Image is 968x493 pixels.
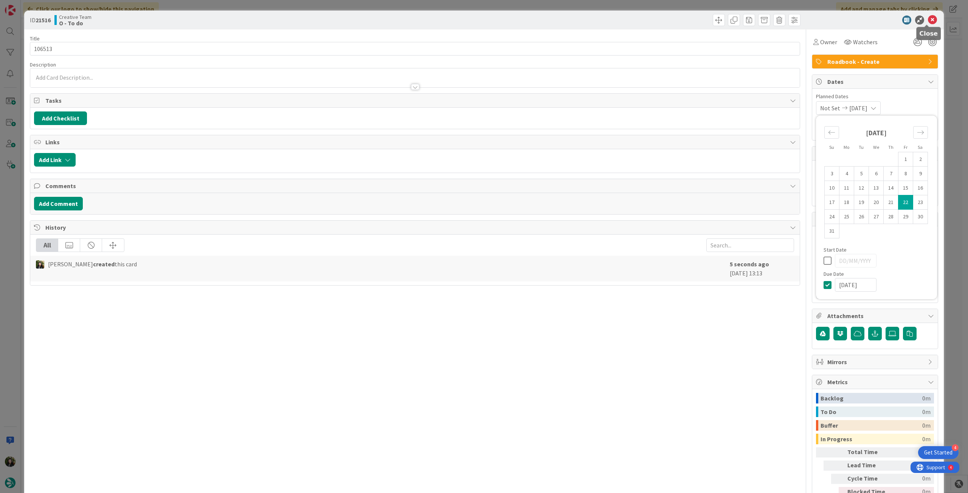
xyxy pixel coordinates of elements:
td: Selected as end date. Friday, 22/Aug/2025 12:00 [898,195,913,210]
small: We [873,144,879,150]
div: 0m [922,406,931,417]
div: Move forward to switch to the next month. [913,126,928,139]
span: Due Date [824,271,844,277]
td: Choose Friday, 15/Aug/2025 12:00 as your check-in date. It’s available. [898,181,913,195]
div: Lead Time [847,461,889,471]
div: Backlog [821,393,922,403]
div: 0m [922,393,931,403]
div: Total Time [847,447,889,457]
td: Choose Monday, 25/Aug/2025 12:00 as your check-in date. It’s available. [839,210,854,224]
span: [PERSON_NAME] this card [48,260,137,269]
span: Mirrors [827,357,924,366]
div: Calendar [816,119,936,247]
small: Sa [918,144,923,150]
span: Owner [820,37,837,46]
span: [DATE] [849,104,867,113]
td: Choose Wednesday, 06/Aug/2025 12:00 as your check-in date. It’s available. [869,167,884,181]
small: Su [829,144,834,150]
td: Choose Thursday, 28/Aug/2025 12:00 as your check-in date. It’s available. [884,210,898,224]
span: Support [16,1,34,10]
input: DD/MM/YYYY [835,278,876,292]
small: Th [888,144,894,150]
button: Add Comment [34,197,83,210]
span: Metrics [827,377,924,386]
div: Get Started [924,449,952,456]
input: Search... [706,238,794,252]
td: Choose Sunday, 10/Aug/2025 12:00 as your check-in date. It’s available. [825,181,839,195]
div: Buffer [821,420,922,431]
td: Choose Friday, 29/Aug/2025 12:00 as your check-in date. It’s available. [898,210,913,224]
td: Choose Friday, 01/Aug/2025 12:00 as your check-in date. It’s available. [898,152,913,167]
td: Choose Saturday, 23/Aug/2025 12:00 as your check-in date. It’s available. [913,195,928,210]
div: 4 [952,444,959,451]
span: Start Date [824,247,847,252]
button: Add Link [34,153,76,167]
td: Choose Sunday, 17/Aug/2025 12:00 as your check-in date. It’s available. [825,195,839,210]
td: Choose Thursday, 21/Aug/2025 12:00 as your check-in date. It’s available. [884,195,898,210]
td: Choose Wednesday, 27/Aug/2025 12:00 as your check-in date. It’s available. [869,210,884,224]
label: Title [30,35,40,42]
strong: [DATE] [866,128,887,137]
h5: Close [919,30,938,37]
td: Choose Thursday, 07/Aug/2025 12:00 as your check-in date. It’s available. [884,167,898,181]
td: Choose Tuesday, 26/Aug/2025 12:00 as your check-in date. It’s available. [854,210,869,224]
img: BC [36,260,44,269]
small: Tu [859,144,864,150]
small: Mo [844,144,849,150]
div: 0m [922,434,931,444]
span: Planned Dates [816,93,934,100]
td: Choose Sunday, 03/Aug/2025 12:00 as your check-in date. It’s available. [825,167,839,181]
span: Roadbook - Create [827,57,924,66]
span: ID [30,15,51,25]
b: created [93,260,115,268]
td: Choose Sunday, 24/Aug/2025 12:00 as your check-in date. It’s available. [825,210,839,224]
div: 0m [922,420,931,431]
td: Choose Thursday, 14/Aug/2025 12:00 as your check-in date. It’s available. [884,181,898,195]
input: DD/MM/YYYY [835,254,876,267]
span: Comments [45,181,786,190]
span: Dates [827,77,924,86]
span: Watchers [853,37,878,46]
div: In Progress [821,434,922,444]
span: Links [45,138,786,147]
div: 0m [892,461,931,471]
td: Choose Sunday, 31/Aug/2025 12:00 as your check-in date. It’s available. [825,224,839,238]
div: Move backward to switch to the previous month. [824,126,839,139]
td: Choose Tuesday, 19/Aug/2025 12:00 as your check-in date. It’s available. [854,195,869,210]
b: O - To do [59,20,92,26]
td: Choose Saturday, 16/Aug/2025 12:00 as your check-in date. It’s available. [913,181,928,195]
td: Choose Monday, 04/Aug/2025 12:00 as your check-in date. It’s available. [839,167,854,181]
td: Choose Friday, 08/Aug/2025 12:00 as your check-in date. It’s available. [898,167,913,181]
span: Attachments [827,311,924,320]
td: Choose Monday, 11/Aug/2025 12:00 as your check-in date. It’s available. [839,181,854,195]
div: Cycle Time [847,474,889,484]
td: Choose Tuesday, 12/Aug/2025 12:00 as your check-in date. It’s available. [854,181,869,195]
div: 0m [892,474,931,484]
div: To Do [821,406,922,417]
span: Tasks [45,96,786,105]
td: Choose Monday, 18/Aug/2025 12:00 as your check-in date. It’s available. [839,195,854,210]
td: Choose Wednesday, 13/Aug/2025 12:00 as your check-in date. It’s available. [869,181,884,195]
td: Choose Saturday, 30/Aug/2025 12:00 as your check-in date. It’s available. [913,210,928,224]
span: Description [30,61,56,68]
div: Open Get Started checklist, remaining modules: 4 [918,446,959,459]
input: type card name here... [30,42,800,56]
b: 5 seconds ago [730,260,769,268]
td: Choose Wednesday, 20/Aug/2025 12:00 as your check-in date. It’s available. [869,195,884,210]
td: Choose Tuesday, 05/Aug/2025 12:00 as your check-in date. It’s available. [854,167,869,181]
span: History [45,223,786,232]
small: Fr [904,144,907,150]
span: Not Set [820,104,840,113]
b: 21516 [36,16,51,24]
span: Creative Team [59,14,92,20]
div: [DATE] 13:13 [730,260,794,278]
div: 0m [892,447,931,457]
div: All [36,239,58,252]
div: 4 [39,3,41,9]
button: Add Checklist [34,111,87,125]
td: Choose Saturday, 09/Aug/2025 12:00 as your check-in date. It’s available. [913,167,928,181]
td: Choose Saturday, 02/Aug/2025 12:00 as your check-in date. It’s available. [913,152,928,167]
